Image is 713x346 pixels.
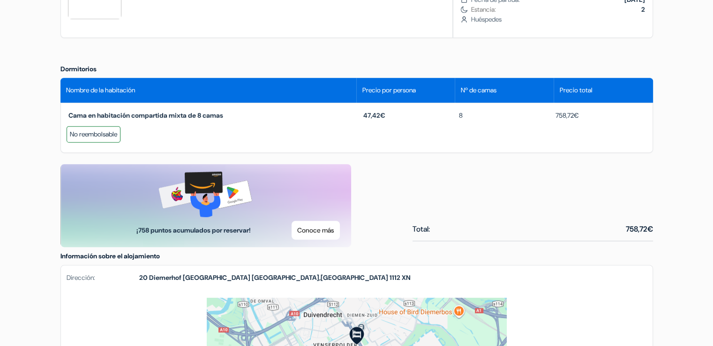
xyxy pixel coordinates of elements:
span: Precio por persona [362,85,416,95]
span: ¡758 puntos acumulados por reservar! [121,226,266,235]
button: Conoce más [292,221,340,240]
span: Precio total [560,85,593,95]
span: Huéspedes [471,15,645,24]
span: Dirección: [67,273,139,283]
span: Cama en habitación compartida mixta de 8 camas [68,111,223,120]
span: 758,72€ [626,224,653,235]
span: [GEOGRAPHIC_DATA] [252,273,319,282]
span: Dormitorios [60,65,97,73]
b: 2 [641,5,645,14]
span: 1112 XN [390,273,411,282]
span: Nº de camas [461,85,496,95]
span: Total: [413,224,430,235]
span: 8 [453,111,463,120]
div: No reembolsable [67,126,120,143]
span: Información sobre el alojamiento [60,252,160,260]
span: 47,42€ [363,111,385,120]
span: Nombre de la habitación [66,85,135,95]
span: 20 Diemerhof [GEOGRAPHIC_DATA] [139,273,250,282]
span: [GEOGRAPHIC_DATA] [321,273,388,282]
span: Estancia: [471,5,645,15]
span: 758,72€ [550,111,579,120]
strong: , [139,273,411,283]
img: gift-card-banner.png [158,172,253,217]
